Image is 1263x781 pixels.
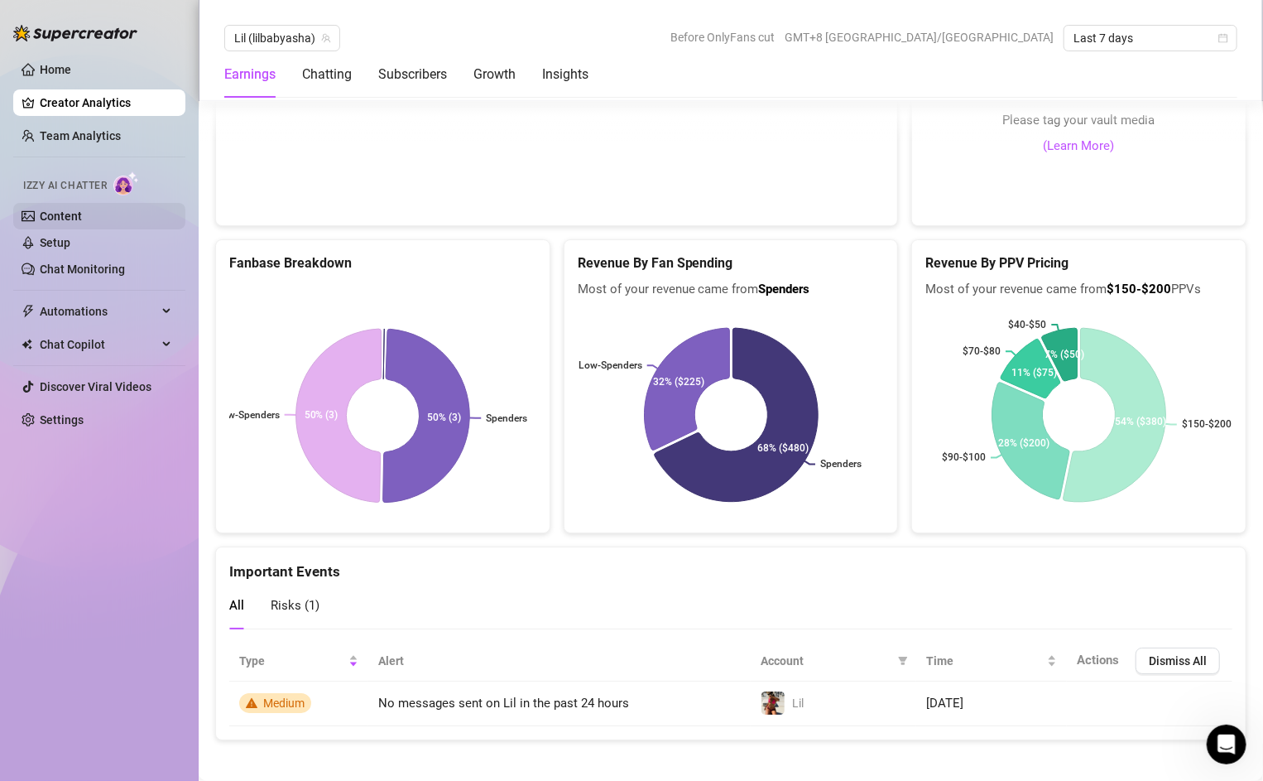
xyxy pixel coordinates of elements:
a: Setup [40,236,70,249]
img: AI Chatter [113,171,139,195]
text: Low-Spenders [579,360,642,372]
span: Most of your revenue came from [578,280,885,300]
a: Chat Monitoring [40,263,125,276]
text: Spenders [820,459,862,470]
img: logo-BBDzfeDw.svg [13,25,137,41]
span: Lil [792,697,804,710]
text: $150-$200 [1182,419,1232,431]
span: Type [239,652,345,670]
span: filter [895,648,911,673]
span: thunderbolt [22,305,35,318]
span: warning [246,697,257,709]
span: Medium [263,697,305,710]
span: Last 7 days [1073,26,1227,51]
text: $70-$80 [963,345,1001,357]
span: Chat Copilot [40,331,157,358]
img: Chat Copilot [22,339,32,350]
span: Lil (lilbabyasha) [234,26,330,51]
b: $150-$200 [1107,282,1171,296]
th: Time [916,641,1067,682]
span: Before OnlyFans cut [670,25,775,50]
span: Risks ( 1 ) [271,598,319,613]
a: Home [40,63,71,76]
div: Subscribers [378,65,447,84]
div: Chatting [302,65,352,84]
a: Content [40,210,82,223]
a: Discover Viral Videos [40,380,151,393]
span: No messages sent on Lil in the past 24 hours [378,696,629,711]
b: Spenders [759,282,810,296]
th: Type [229,641,368,682]
h5: Revenue By Fan Spending [578,253,885,273]
span: GMT+8 [GEOGRAPHIC_DATA]/[GEOGRAPHIC_DATA] [785,25,1054,50]
span: Actions [1077,653,1119,668]
div: Growth [473,65,516,84]
text: Spenders [487,412,528,424]
span: All [229,598,244,613]
div: Earnings [224,65,276,84]
h5: Fanbase Breakdown [229,253,536,273]
span: Izzy AI Chatter [23,178,107,194]
span: [DATE] [926,696,963,711]
text: $40-$50 [1009,319,1047,330]
a: Creator Analytics [40,89,172,116]
img: Lil [761,692,785,715]
span: Automations [40,298,157,325]
div: Insights [542,65,588,84]
div: Important Events [229,547,1232,583]
span: Most of your revenue came from PPVs [925,280,1232,300]
text: Low-Spenders [216,409,280,421]
span: Account [761,652,891,670]
h5: Revenue By PPV Pricing [925,253,1232,273]
a: Settings [40,413,84,427]
a: (Learn More) [1044,137,1115,157]
span: Please tag your vault media [1003,111,1155,131]
iframe: Intercom live chat [1207,725,1246,764]
span: team [321,33,331,43]
th: Alert [368,641,751,682]
button: Dismiss All [1136,648,1220,674]
a: Team Analytics [40,129,121,142]
span: Time [926,652,1044,670]
text: $90-$100 [943,452,987,464]
span: Dismiss All [1149,654,1207,668]
span: filter [898,656,908,666]
span: calendar [1218,33,1228,43]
